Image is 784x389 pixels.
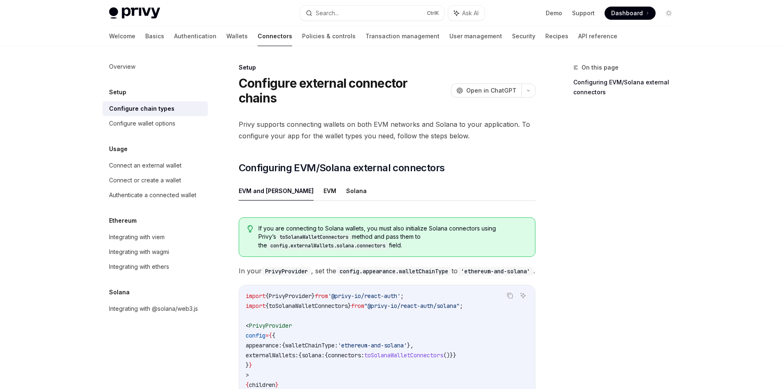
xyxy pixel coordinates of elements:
a: Security [512,26,535,46]
span: PrivyProvider [249,322,292,329]
span: externalWallets: [246,352,298,359]
button: Ask AI [518,290,528,301]
a: Authenticate a connected wallet [102,188,208,203]
span: PrivyProvider [269,292,312,300]
span: } [312,292,315,300]
span: 'ethereum-and-solana' [338,342,407,349]
span: "@privy-io/react-auth/solana" [364,302,460,310]
code: config.externalWallets.solana.connectors [267,242,389,250]
a: Transaction management [365,26,440,46]
span: Privy supports connecting wallets on both EVM networks and Solana to your application. To configu... [239,119,535,142]
svg: Tip [247,225,253,233]
button: EVM and [PERSON_NAME] [239,181,314,200]
code: toSolanaWalletConnectors [276,233,352,241]
span: { [269,332,272,339]
a: Authentication [174,26,216,46]
span: connectors: [328,352,364,359]
span: { [246,381,249,389]
span: In your , set the to . [239,265,535,277]
a: Connect or create a wallet [102,173,208,188]
button: Toggle dark mode [662,7,675,20]
div: Connect or create a wallet [109,175,181,185]
span: Dashboard [611,9,643,17]
button: Search...CtrlK [300,6,444,21]
a: User management [449,26,502,46]
a: Integrating with viem [102,230,208,245]
a: Integrating with @solana/web3.js [102,301,208,316]
a: Integrating with ethers [102,259,208,274]
span: ()}} [443,352,456,359]
span: config [246,332,265,339]
img: light logo [109,7,160,19]
code: 'ethereum-and-solana' [458,267,533,276]
a: Recipes [545,26,568,46]
a: Connectors [258,26,292,46]
span: Open in ChatGPT [466,86,516,95]
span: { [265,292,269,300]
span: appearance: [246,342,282,349]
span: '@privy-io/react-auth' [328,292,400,300]
span: < [246,322,249,329]
span: { [265,302,269,310]
span: }, [407,342,414,349]
button: Copy the contents from the code block [505,290,515,301]
span: children [249,381,275,389]
a: Basics [145,26,164,46]
span: On this page [582,63,619,72]
span: ; [460,302,463,310]
h5: Setup [109,87,126,97]
span: { [298,352,302,359]
div: Integrating with viem [109,232,165,242]
span: from [351,302,364,310]
a: Wallets [226,26,248,46]
a: Configure chain types [102,101,208,116]
a: Dashboard [605,7,656,20]
div: Configure wallet options [109,119,175,128]
span: import [246,302,265,310]
span: Ask AI [462,9,479,17]
a: Configure wallet options [102,116,208,131]
span: from [315,292,328,300]
div: Integrating with wagmi [109,247,169,257]
span: toSolanaWalletConnectors [364,352,443,359]
button: Ask AI [448,6,484,21]
span: } [348,302,351,310]
span: = [265,332,269,339]
span: } [246,361,249,369]
div: Connect an external wallet [109,161,181,170]
a: Connect an external wallet [102,158,208,173]
h5: Ethereum [109,216,137,226]
span: > [246,371,249,379]
button: Open in ChatGPT [451,84,521,98]
div: Authenticate a connected wallet [109,190,196,200]
span: toSolanaWalletConnectors [269,302,348,310]
span: { [325,352,328,359]
div: Setup [239,63,535,72]
span: If you are connecting to Solana wallets, you must also initialize Solana connectors using Privy’s... [258,224,526,250]
span: } [249,361,252,369]
a: Welcome [109,26,135,46]
h1: Configure external connector chains [239,76,448,105]
div: Integrating with ethers [109,262,169,272]
span: solana: [302,352,325,359]
div: Integrating with @solana/web3.js [109,304,198,314]
button: EVM [323,181,336,200]
span: walletChainType: [285,342,338,349]
div: Overview [109,62,135,72]
span: import [246,292,265,300]
code: config.appearance.walletChainType [336,267,451,276]
code: PrivyProvider [262,267,311,276]
span: { [282,342,285,349]
a: Demo [546,9,562,17]
a: Policies & controls [302,26,356,46]
a: Configuring EVM/Solana external connectors [573,76,682,99]
span: Configuring EVM/Solana external connectors [239,161,445,175]
a: Overview [102,59,208,74]
h5: Usage [109,144,128,154]
a: Integrating with wagmi [102,245,208,259]
a: API reference [578,26,617,46]
span: ; [400,292,404,300]
div: Search... [316,8,339,18]
h5: Solana [109,287,130,297]
span: Ctrl K [427,10,439,16]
